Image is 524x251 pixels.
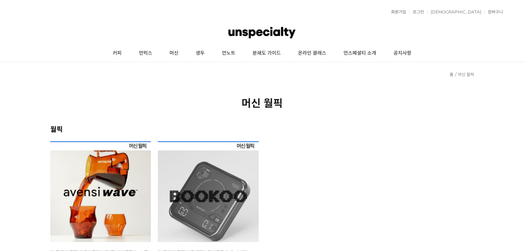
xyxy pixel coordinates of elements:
h2: 머신 월픽 [50,95,474,110]
a: 회원가입 [388,10,406,14]
img: 언스페셜티 몰 [228,22,295,43]
img: [10월 머신 월픽] 부쿠 테미스 미니 저울 (10/1 ~ 10/31) [158,141,259,242]
img: [10월 머신 월픽] 아벤시 웨이브 센서리 서버/글라스 - 뉴컬러 앰버 (10/1~10/31) [50,141,151,242]
a: 언럭스 [130,45,161,62]
a: 홈 [450,72,453,77]
a: 장바구니 [484,10,503,14]
a: 로그인 [409,10,424,14]
a: 머신 [161,45,187,62]
a: 커피 [104,45,130,62]
a: 분쇄도 가이드 [244,45,289,62]
a: 생두 [187,45,213,62]
a: 언스페셜티 소개 [335,45,385,62]
a: [DEMOGRAPHIC_DATA] [427,10,481,14]
a: 온라인 클래스 [289,45,335,62]
a: 공지사항 [385,45,420,62]
a: 언노트 [213,45,244,62]
a: 머신 월픽 [458,72,474,77]
h2: 월픽 [50,124,474,134]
